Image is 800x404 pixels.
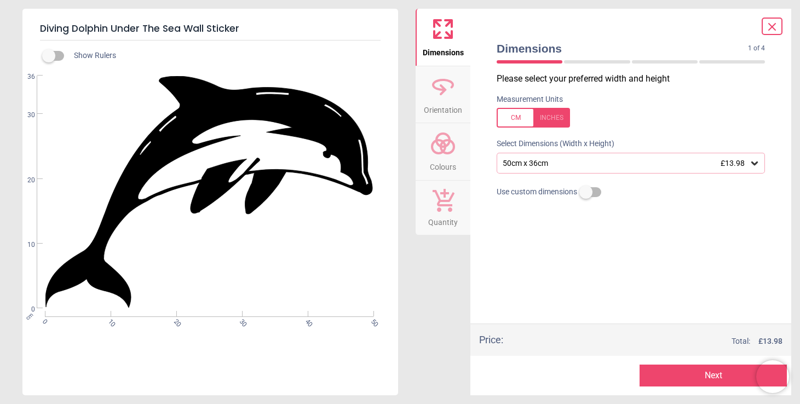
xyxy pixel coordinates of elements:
[237,318,244,325] span: 30
[748,44,765,53] span: 1 of 4
[497,187,577,198] span: Use custom dimensions
[424,100,462,116] span: Orientation
[369,318,376,325] span: 50
[416,66,470,123] button: Orientation
[423,42,464,59] span: Dimensions
[14,176,35,185] span: 20
[497,73,774,85] p: Please select your preferred width and height
[721,159,745,168] span: £13.98
[430,157,456,173] span: Colours
[14,111,35,120] span: 30
[14,305,35,314] span: 0
[40,18,381,41] h5: Diving Dolphin Under The Sea Wall Sticker
[14,72,35,82] span: 36
[416,123,470,180] button: Colours
[416,9,470,66] button: Dimensions
[479,333,503,347] div: Price :
[171,318,179,325] span: 20
[758,336,782,347] span: £
[763,337,782,345] span: 13.98
[49,49,398,62] div: Show Rulers
[40,318,47,325] span: 0
[497,94,563,105] label: Measurement Units
[640,365,787,386] button: Next
[303,318,310,325] span: 40
[416,181,470,235] button: Quantity
[106,318,113,325] span: 10
[488,138,614,149] label: Select Dimensions (Width x Height)
[756,360,789,393] iframe: Brevo live chat
[25,311,34,321] span: cm
[497,41,748,56] span: Dimensions
[520,336,782,347] div: Total:
[14,240,35,250] span: 10
[502,159,749,168] div: 50cm x 36cm
[428,212,458,228] span: Quantity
